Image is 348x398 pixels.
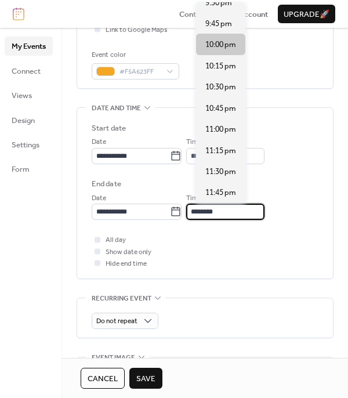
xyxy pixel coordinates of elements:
[119,66,161,78] span: #F5A623FF
[12,115,35,126] span: Design
[92,103,141,114] span: Date and time
[205,60,236,72] span: 10:15 pm
[92,178,121,190] div: End date
[92,136,106,148] span: Date
[186,136,201,148] span: Time
[92,352,135,364] span: Event image
[106,258,147,270] span: Hide end time
[205,124,236,135] span: 11:00 pm
[5,61,53,80] a: Connect
[88,373,118,385] span: Cancel
[12,164,30,175] span: Form
[205,145,236,157] span: 11:15 pm
[205,103,236,114] span: 10:45 pm
[12,66,41,77] span: Connect
[205,81,236,93] span: 10:30 pm
[96,314,137,328] span: Do not repeat
[5,111,53,129] a: Design
[179,8,217,20] a: Contact Us
[106,234,126,246] span: All day
[92,292,151,304] span: Recurring event
[205,166,236,178] span: 11:30 pm
[5,135,53,154] a: Settings
[92,193,106,204] span: Date
[92,49,177,61] div: Event color
[179,9,217,20] span: Contact Us
[12,41,46,52] span: My Events
[92,122,126,134] div: Start date
[278,5,335,23] button: Upgrade🚀
[205,187,236,198] span: 11:45 pm
[205,18,232,30] span: 9:45 pm
[227,8,268,20] a: My Account
[106,247,151,258] span: Show date only
[13,8,24,20] img: logo
[136,373,155,385] span: Save
[5,86,53,104] a: Views
[12,139,39,151] span: Settings
[5,160,53,178] a: Form
[5,37,53,55] a: My Events
[12,90,32,102] span: Views
[106,24,168,36] span: Link to Google Maps
[129,368,162,389] button: Save
[284,9,329,20] span: Upgrade 🚀
[81,368,125,389] button: Cancel
[205,39,236,50] span: 10:00 pm
[186,193,201,204] span: Time
[227,9,268,20] span: My Account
